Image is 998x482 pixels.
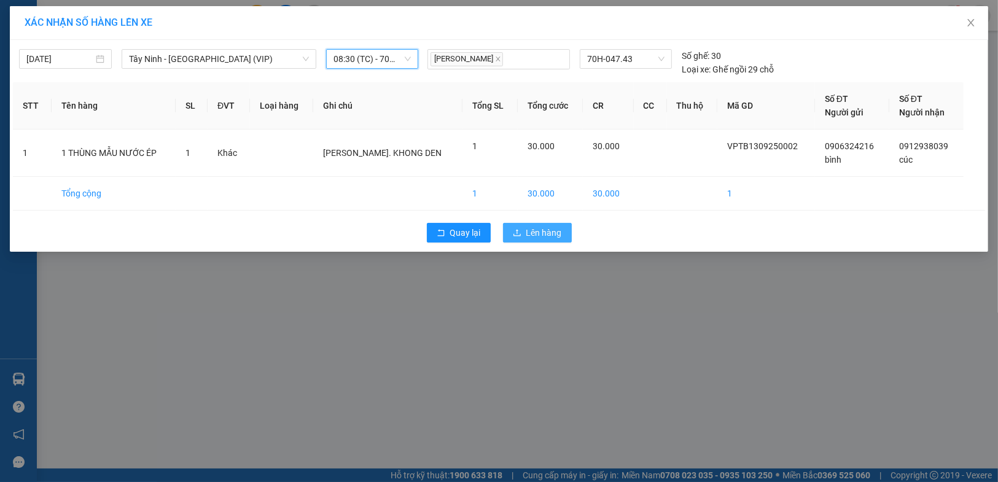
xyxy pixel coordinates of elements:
[682,49,709,63] span: Số ghế:
[667,82,717,130] th: Thu hộ
[185,148,190,158] span: 1
[899,107,945,117] span: Người nhận
[495,56,501,62] span: close
[634,82,667,130] th: CC
[176,82,208,130] th: SL
[462,82,518,130] th: Tổng SL
[682,49,721,63] div: 30
[528,141,555,151] span: 30.000
[52,130,176,177] td: 1 THÙNG MẪU NƯỚC ÉP
[899,155,913,165] span: cúc
[129,50,309,68] span: Tây Ninh - Sài Gòn (VIP)
[503,223,572,243] button: uploadLên hàng
[825,107,864,117] span: Người gửi
[208,130,250,177] td: Khác
[583,82,633,130] th: CR
[717,82,815,130] th: Mã GD
[25,17,152,28] span: XÁC NHẬN SỐ HÀNG LÊN XE
[587,50,664,68] span: 70H-047.43
[15,89,168,109] b: GỬI : PV Trảng Bàng
[13,130,52,177] td: 1
[437,228,445,238] span: rollback
[431,52,503,66] span: [PERSON_NAME]
[472,141,477,151] span: 1
[462,177,518,211] td: 1
[899,94,922,104] span: Số ĐT
[427,223,491,243] button: rollbackQuay lại
[682,63,711,76] span: Loại xe:
[302,55,310,63] span: down
[323,148,442,158] span: [PERSON_NAME]. KHONG DEN
[313,82,462,130] th: Ghi chú
[682,63,774,76] div: Ghế ngồi 29 chỗ
[15,15,77,77] img: logo.jpg
[583,177,633,211] td: 30.000
[250,82,313,130] th: Loại hàng
[825,155,841,165] span: bình
[26,52,93,66] input: 13/09/2025
[450,226,481,239] span: Quay lại
[825,141,874,151] span: 0906324216
[518,82,583,130] th: Tổng cước
[727,141,798,151] span: VPTB1309250002
[593,141,620,151] span: 30.000
[518,177,583,211] td: 30.000
[115,45,513,61] li: Hotline: 1900 8153
[899,141,948,151] span: 0912938039
[13,82,52,130] th: STT
[954,6,988,41] button: Close
[208,82,250,130] th: ĐVT
[513,228,521,238] span: upload
[52,177,176,211] td: Tổng cộng
[825,94,848,104] span: Số ĐT
[52,82,176,130] th: Tên hàng
[717,177,815,211] td: 1
[526,226,562,239] span: Lên hàng
[333,50,411,68] span: 08:30 (TC) - 70H-047.43
[115,30,513,45] li: [STREET_ADDRESS][PERSON_NAME]. [GEOGRAPHIC_DATA], Tỉnh [GEOGRAPHIC_DATA]
[966,18,976,28] span: close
